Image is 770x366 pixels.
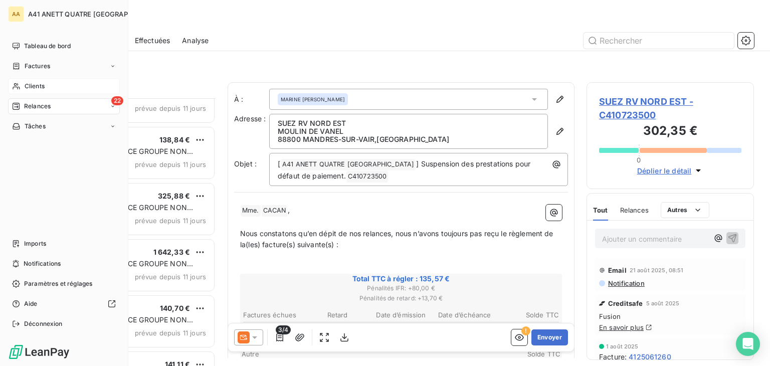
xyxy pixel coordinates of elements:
[182,36,209,46] span: Analyse
[24,299,38,308] span: Aide
[278,127,539,135] p: MOULIN DE VANEL
[234,114,266,123] span: Adresse :
[234,94,269,104] label: À :
[531,329,568,345] button: Envoyer
[288,206,290,214] span: ,
[24,42,71,51] span: Tableau de bord
[630,267,684,273] span: 21 août 2025, 08:51
[8,296,120,312] a: Aide
[72,203,193,222] span: PLAN DE RELANCE GROUPE NON AUTOMATIQUE
[606,343,639,349] span: 1 août 2025
[72,315,193,334] span: PLAN DE RELANCE GROUPE NON AUTOMATIQUE
[593,206,608,214] span: Tout
[281,159,416,170] span: A41 ANETT QUATRE [GEOGRAPHIC_DATA]
[276,325,291,334] span: 3/4
[24,102,51,111] span: Relances
[135,160,206,168] span: prévue depuis 11 jours
[25,62,50,71] span: Factures
[25,122,46,131] span: Tâches
[599,95,741,122] span: SUEZ RV NORD EST - C410723500
[242,294,560,303] span: Pénalités de retard : + 13,70 €
[242,350,500,358] span: Autre
[281,96,345,103] span: MARINE [PERSON_NAME]
[242,274,560,284] span: Total TTC à régler : 135,57 €
[158,192,190,200] span: 325,88 €
[433,310,496,320] th: Date d’échéance
[135,217,206,225] span: prévue depuis 11 jours
[8,6,24,22] div: AA
[72,147,193,165] span: PLAN DE RELANCE GROUPE NON AUTOMATIQUE
[278,159,280,168] span: [
[160,304,190,312] span: 140,70 €
[497,310,559,320] th: Solde TTC
[24,279,92,288] span: Paramètres et réglages
[278,135,539,143] p: 88800 MANDRES-SUR-VAIR , [GEOGRAPHIC_DATA]
[153,248,190,256] span: 1 642,33 €
[28,10,162,18] span: A41 ANETT QUATRE [GEOGRAPHIC_DATA]
[599,323,644,331] a: En savoir plus
[278,119,539,127] p: SUEZ RV NORD EST
[599,351,627,362] span: Facture :
[608,266,627,274] span: Email
[243,310,305,320] th: Factures échues
[278,159,532,180] span: ] Suspension des prestations pour défaut de paiement.
[599,122,741,142] h3: 302,35 €
[262,205,288,217] span: CACAN
[637,165,692,176] span: Déplier le détail
[634,165,707,176] button: Déplier le détail
[111,96,123,105] span: 22
[135,273,206,281] span: prévue depuis 11 jours
[500,350,560,358] span: Solde TTC
[607,279,645,287] span: Notification
[135,104,206,112] span: prévue depuis 11 jours
[629,351,671,362] span: 4125061260
[661,202,709,218] button: Autres
[240,229,555,249] span: Nous constatons qu’en dépit de nos relances, nous n’avons toujours pas reçu le règlement de la(le...
[599,312,741,320] span: Fusion
[135,329,206,337] span: prévue depuis 11 jours
[48,98,216,366] div: grid
[159,135,190,144] span: 138,84 €
[736,332,760,356] div: Open Intercom Messenger
[72,259,193,278] span: PLAN DE RELANCE GROUPE NON AUTOMATIQUE
[24,239,46,248] span: Imports
[346,171,389,182] span: C410723500
[24,259,61,268] span: Notifications
[306,310,369,320] th: Retard
[584,33,734,49] input: Rechercher
[242,284,560,293] span: Pénalités IFR : + 80,00 €
[135,36,170,46] span: Effectuées
[646,300,680,306] span: 5 août 2025
[637,156,641,164] span: 0
[241,205,261,217] span: Mme.
[8,344,70,360] img: Logo LeanPay
[24,319,63,328] span: Déconnexion
[370,310,433,320] th: Date d’émission
[608,299,643,307] span: Creditsafe
[234,159,257,168] span: Objet :
[25,82,45,91] span: Clients
[620,206,649,214] span: Relances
